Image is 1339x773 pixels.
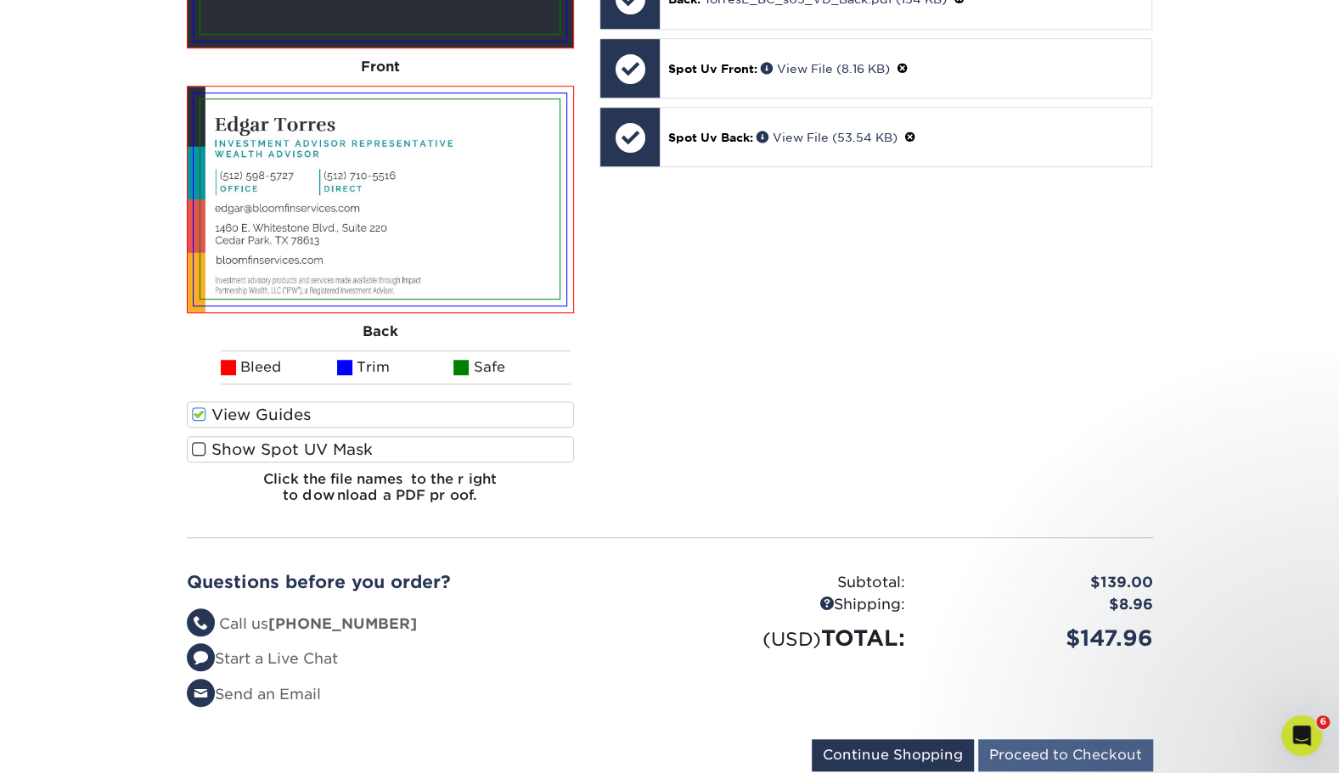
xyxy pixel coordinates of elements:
[670,622,918,654] div: TOTAL:
[812,739,974,771] input: Continue Shopping
[187,572,657,592] h2: Questions before you order?
[187,686,321,703] a: Send an Email
[757,131,897,144] a: View File (53.54 KB)
[1316,715,1330,729] span: 6
[4,721,144,767] iframe: Google Customer Reviews
[187,436,575,462] label: Show Spot UV Mask
[221,350,337,384] li: Bleed
[918,622,1166,654] div: $147.96
[187,48,575,86] div: Front
[918,572,1166,594] div: $139.00
[918,594,1166,616] div: $8.96
[670,594,918,616] div: Shipping:
[337,350,453,384] li: Trim
[187,650,338,667] a: Start a Live Chat
[762,628,821,650] small: (USD)
[187,313,575,350] div: Back
[1281,715,1322,756] iframe: Intercom live chat
[978,739,1153,771] input: Proceed to Checkout
[187,401,575,428] label: View Guides
[268,615,417,632] strong: [PHONE_NUMBER]
[187,471,575,517] h6: Click the file names to the right to download a PDF proof.
[761,62,890,76] a: View File (8.16 KB)
[668,62,757,76] span: Spot Uv Front:
[668,131,753,144] span: Spot Uv Back:
[187,613,657,636] li: Call us
[453,350,570,384] li: Safe
[670,572,918,594] div: Subtotal:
